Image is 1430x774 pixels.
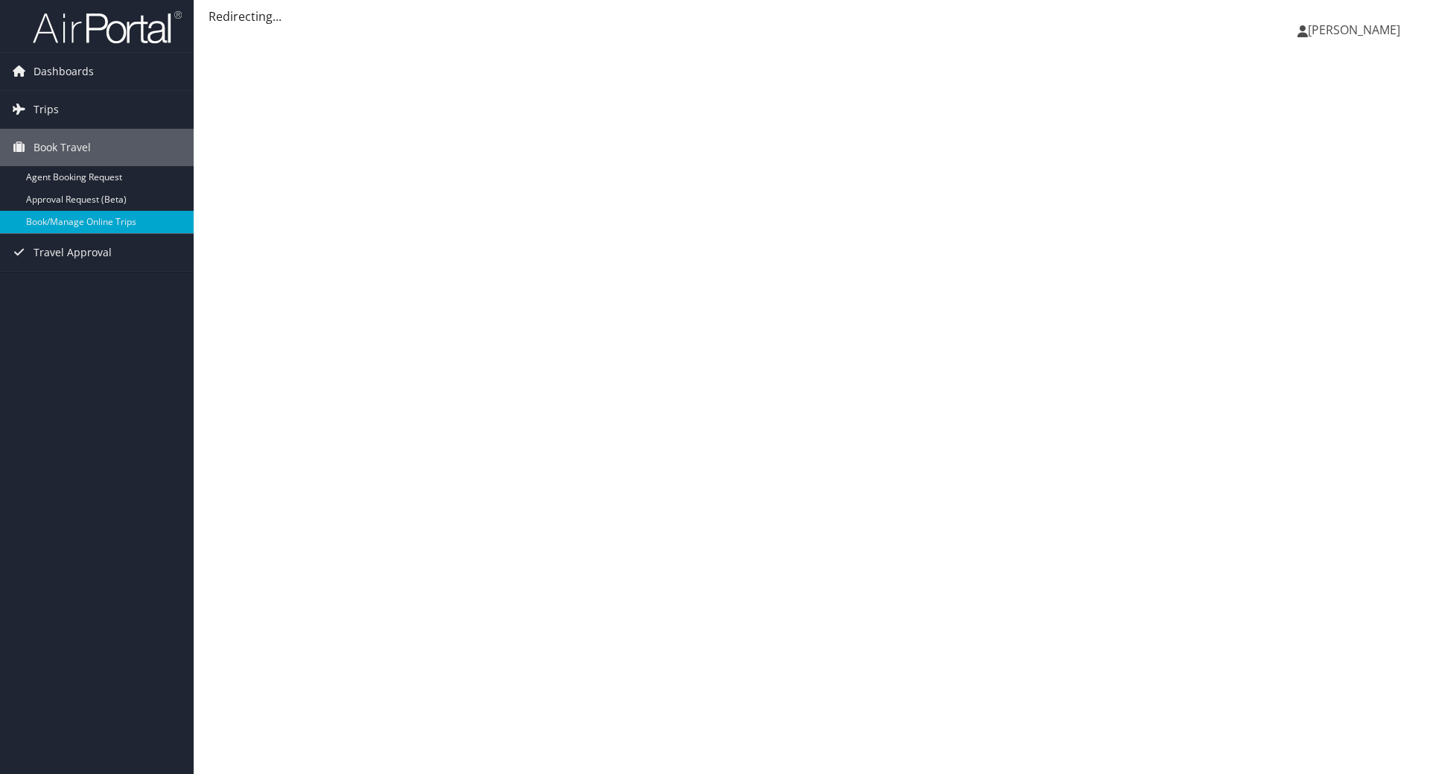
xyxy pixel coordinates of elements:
img: airportal-logo.png [33,10,182,45]
span: Book Travel [34,129,91,166]
span: [PERSON_NAME] [1308,22,1400,38]
span: Travel Approval [34,234,112,271]
div: Redirecting... [209,7,1415,25]
span: Trips [34,91,59,128]
a: [PERSON_NAME] [1297,7,1415,52]
span: Dashboards [34,53,94,90]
